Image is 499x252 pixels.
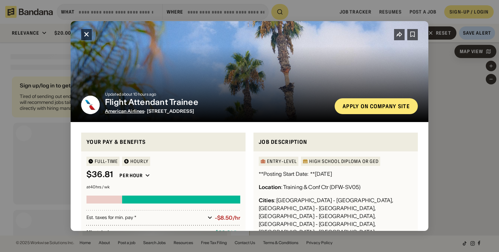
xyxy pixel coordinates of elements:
div: Per hour [119,173,143,178]
div: Your pay & benefits [86,138,240,146]
div: Location [259,184,281,190]
div: Job Description [259,138,413,146]
div: · [STREET_ADDRESS] [105,109,329,114]
div: Full-time [95,159,118,164]
div: HOURLY [130,159,149,164]
div: -$8.50/hr [215,215,240,221]
div: **Posting Start Date: **[DATE] [259,170,332,178]
div: Cities [259,197,274,204]
div: Flight Attendant Trainee [105,98,329,107]
div: Apply on company site [343,104,410,109]
div: High School Diploma or GED [309,159,379,164]
div: at 40 hrs / wk [86,185,240,189]
img: American Airlines logo [81,96,100,114]
div: Updated about 10 hours ago [105,92,329,96]
a: American Airlines [105,108,144,114]
div: Est. taxes for min. pay * [86,214,205,221]
div: Min. take home pay [86,230,210,236]
div: $ 28.31 / hr [215,230,240,236]
div: $ 36.81 [86,170,113,179]
div: Entry-Level [267,159,297,164]
div: : Training & Conf Ctr (DFW-SV05) [259,183,360,191]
